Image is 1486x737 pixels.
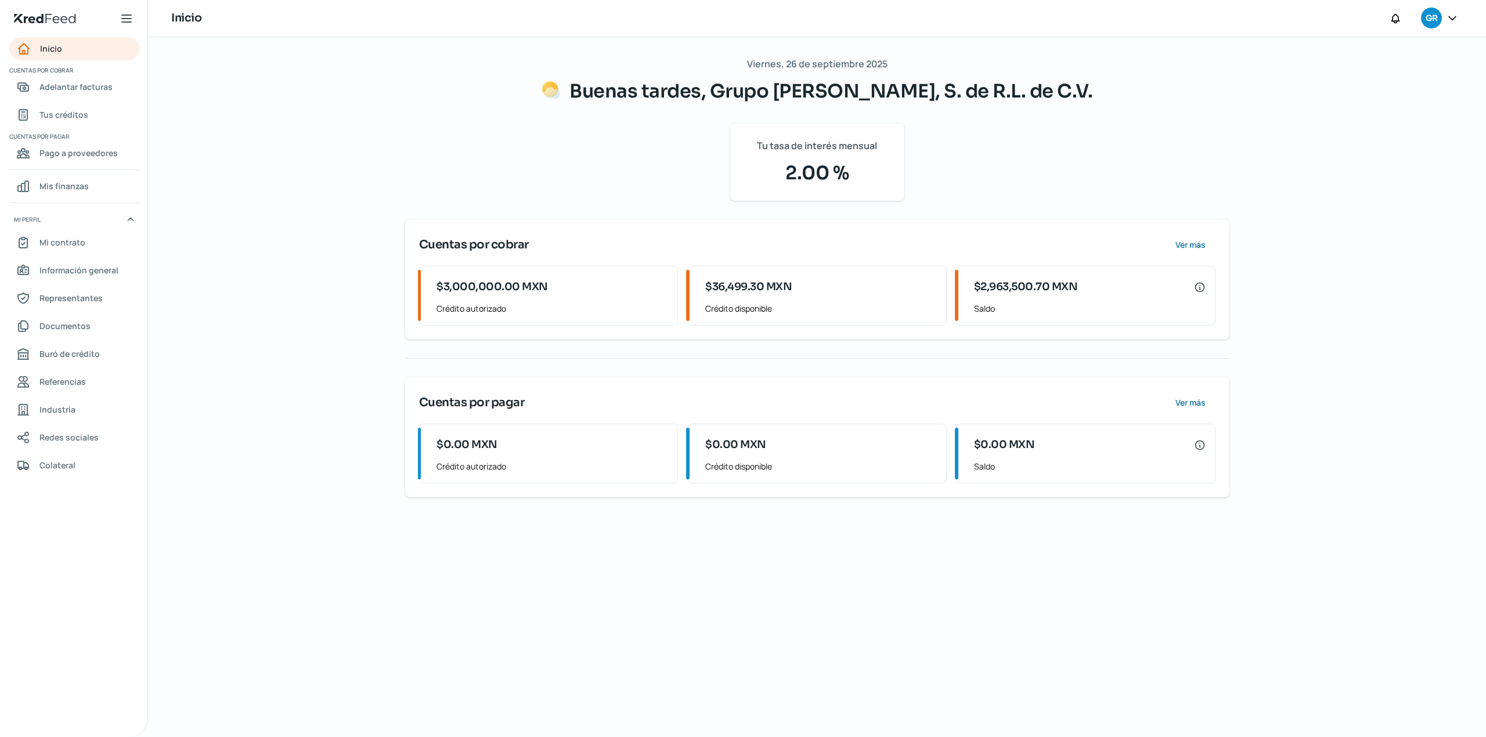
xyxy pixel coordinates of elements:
[39,319,91,333] span: Documentos
[9,103,140,127] a: Tus créditos
[569,80,1092,103] span: Buenas tardes, Grupo [PERSON_NAME], S. de R.L. de C.V.
[974,459,1206,474] span: Saldo
[744,159,890,187] span: 2.00 %
[974,301,1206,316] span: Saldo
[39,179,89,193] span: Mis finanzas
[1175,241,1206,249] span: Ver más
[419,236,529,254] span: Cuentas por cobrar
[9,75,140,99] a: Adelantar facturas
[747,56,888,73] span: Viernes, 26 de septiembre 2025
[9,287,140,310] a: Representantes
[9,370,140,393] a: Referencias
[39,263,118,277] span: Información general
[9,426,140,449] a: Redes sociales
[9,37,140,60] a: Inicio
[542,81,560,99] img: Saludos
[437,459,668,474] span: Crédito autorizado
[9,65,138,75] span: Cuentas por cobrar
[437,437,497,453] span: $0.00 MXN
[39,458,75,472] span: Colateral
[437,279,548,295] span: $3,000,000.00 MXN
[9,231,140,254] a: Mi contrato
[39,146,118,160] span: Pago a proveedores
[9,131,138,142] span: Cuentas por pagar
[14,214,41,225] span: Mi perfil
[705,459,937,474] span: Crédito disponible
[974,437,1035,453] span: $0.00 MXN
[39,346,100,361] span: Buró de crédito
[39,402,75,417] span: Industria
[39,291,103,305] span: Representantes
[705,437,766,453] span: $0.00 MXN
[1175,399,1206,407] span: Ver más
[39,80,113,94] span: Adelantar facturas
[437,301,668,316] span: Crédito autorizado
[9,454,140,477] a: Colateral
[39,107,88,122] span: Tus créditos
[39,374,86,389] span: Referencias
[1166,391,1216,414] button: Ver más
[9,342,140,366] a: Buró de crédito
[39,235,85,250] span: Mi contrato
[974,279,1078,295] span: $2,963,500.70 MXN
[1166,233,1216,256] button: Ver más
[171,10,201,27] h1: Inicio
[9,175,140,198] a: Mis finanzas
[9,398,140,421] a: Industria
[9,315,140,338] a: Documentos
[9,259,140,282] a: Información general
[705,301,937,316] span: Crédito disponible
[757,138,877,154] span: Tu tasa de interés mensual
[39,430,99,445] span: Redes sociales
[1426,12,1437,26] span: GR
[419,394,525,411] span: Cuentas por pagar
[705,279,792,295] span: $36,499.30 MXN
[9,142,140,165] a: Pago a proveedores
[40,41,62,56] span: Inicio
